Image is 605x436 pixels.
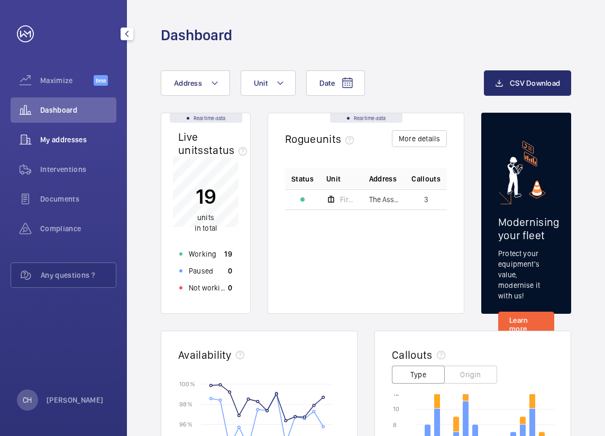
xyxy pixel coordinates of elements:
[204,143,252,157] span: status
[498,248,554,301] p: Protect your equipment's value, modernise it with us!
[393,389,399,397] text: 12
[40,223,116,234] span: Compliance
[424,196,428,203] span: 3
[189,266,213,276] p: Paused
[161,25,232,45] h1: Dashboard
[228,283,232,293] p: 0
[179,380,195,387] text: 100 %
[195,183,217,210] p: 19
[41,270,116,280] span: Any questions ?
[241,70,296,96] button: Unit
[340,196,356,203] span: Fire Fighting Lift 2
[178,348,232,361] h2: Availability
[228,266,232,276] p: 0
[23,395,32,405] p: CH
[393,405,399,413] text: 10
[498,312,554,337] a: Learn more
[330,113,402,123] div: Real time data
[224,249,232,259] p: 19
[444,366,497,384] button: Origin
[179,421,192,428] text: 96 %
[498,215,554,242] h2: Modernising your fleet
[40,75,94,86] span: Maximize
[285,132,358,146] h2: Rogue
[174,79,202,87] span: Address
[319,79,335,87] span: Date
[40,134,116,145] span: My addresses
[189,249,216,259] p: Working
[197,213,214,222] span: units
[392,130,447,147] button: More details
[291,174,314,184] p: Status
[170,113,242,123] div: Real time data
[306,70,365,96] button: Date
[254,79,268,87] span: Unit
[392,366,445,384] button: Type
[40,194,116,204] span: Documents
[40,164,116,175] span: Interventions
[369,174,397,184] span: Address
[392,348,433,361] h2: Callouts
[507,141,546,198] img: marketing-card.svg
[369,196,399,203] span: The Assembly - Building C - [GEOGRAPHIC_DATA]
[484,70,571,96] button: CSV Download
[411,174,441,184] span: Callouts
[195,212,217,233] p: in total
[393,421,397,428] text: 8
[316,132,359,146] span: units
[178,130,251,157] h2: Live units
[161,70,230,96] button: Address
[47,395,104,405] p: [PERSON_NAME]
[40,105,116,115] span: Dashboard
[510,79,560,87] span: CSV Download
[326,174,341,184] span: Unit
[179,401,192,408] text: 98 %
[94,75,108,86] span: Beta
[189,283,228,293] p: Not working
